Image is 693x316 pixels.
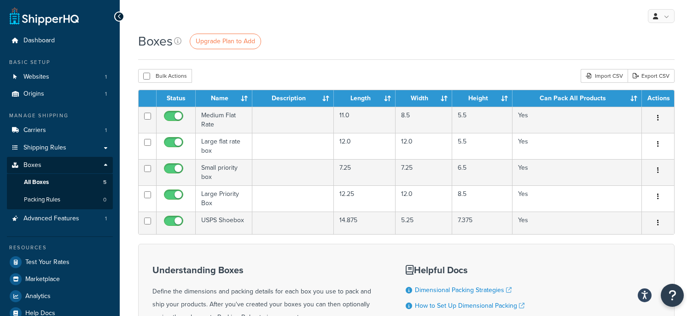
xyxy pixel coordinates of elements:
td: Yes [512,133,642,159]
div: Basic Setup [7,58,113,66]
span: 1 [105,126,107,134]
span: Analytics [25,293,51,300]
td: 7.25 [334,159,396,185]
a: Packing Rules 0 [7,191,113,208]
td: 8.5 [396,107,452,133]
th: Height : activate to sort column ascending [452,90,512,107]
a: Websites 1 [7,69,113,86]
th: Actions [642,90,674,107]
span: Dashboard [23,37,55,45]
td: 12.0 [396,185,452,212]
a: Dimensional Packing Strategies [415,285,512,295]
th: Status [157,90,196,107]
span: Packing Rules [24,196,60,204]
h3: Helpful Docs [406,265,550,275]
a: ShipperHQ Home [10,7,79,25]
li: Origins [7,86,113,103]
td: 12.25 [334,185,396,212]
th: Description : activate to sort column ascending [252,90,334,107]
h3: Understanding Boxes [152,265,383,275]
td: 5.5 [452,107,512,133]
span: 5 [103,178,106,186]
a: Test Your Rates [7,254,113,270]
a: Upgrade Plan to Add [190,34,261,49]
li: All Boxes [7,174,113,191]
li: Carriers [7,122,113,139]
span: Websites [23,73,49,81]
a: Export CSV [628,69,675,83]
td: 12.0 [334,133,396,159]
td: USPS Shoebox [196,212,252,234]
span: 1 [105,215,107,223]
div: Import CSV [581,69,628,83]
td: Small priority box [196,159,252,185]
span: 1 [105,73,107,81]
div: Resources [7,244,113,252]
li: Boxes [7,157,113,209]
button: Open Resource Center [661,284,684,307]
a: How to Set Up Dimensional Packing [415,301,524,310]
span: Advanced Features [23,215,79,223]
li: Packing Rules [7,191,113,208]
a: Carriers 1 [7,122,113,139]
h1: Boxes [138,32,173,50]
span: 0 [103,196,106,204]
span: All Boxes [24,178,49,186]
a: Dashboard [7,32,113,49]
span: Origins [23,90,44,98]
td: Yes [512,159,642,185]
span: Carriers [23,126,46,134]
a: Marketplace [7,271,113,287]
td: Medium Flat Rate [196,107,252,133]
button: Bulk Actions [138,69,192,83]
th: Name : activate to sort column ascending [196,90,252,107]
a: All Boxes 5 [7,174,113,191]
li: Advanced Features [7,210,113,227]
li: Websites [7,69,113,86]
th: Length : activate to sort column ascending [334,90,396,107]
td: Large flat rate box [196,133,252,159]
td: 5.5 [452,133,512,159]
a: Shipping Rules [7,139,113,156]
td: 7.25 [396,159,452,185]
td: Yes [512,107,642,133]
td: Large Priority Box [196,185,252,212]
span: Marketplace [25,276,60,283]
a: Origins 1 [7,86,113,103]
td: Yes [512,212,642,234]
td: 6.5 [452,159,512,185]
td: 11.0 [334,107,396,133]
td: 14.875 [334,212,396,234]
th: Can Pack All Products : activate to sort column ascending [512,90,642,107]
div: Manage Shipping [7,112,113,120]
span: Test Your Rates [25,259,70,266]
a: Analytics [7,288,113,305]
span: Upgrade Plan to Add [196,36,255,46]
span: Boxes [23,161,41,169]
a: Boxes [7,157,113,174]
td: 8.5 [452,185,512,212]
td: 5.25 [396,212,452,234]
span: Shipping Rules [23,144,66,152]
td: 7.375 [452,212,512,234]
span: 1 [105,90,107,98]
th: Width : activate to sort column ascending [396,90,452,107]
td: Yes [512,185,642,212]
a: Advanced Features 1 [7,210,113,227]
td: 12.0 [396,133,452,159]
